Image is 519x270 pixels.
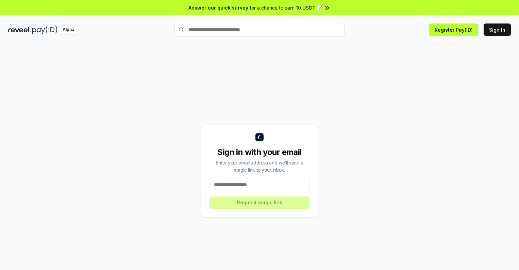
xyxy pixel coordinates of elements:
span: for a chance to earn 10 USDT 📝 [250,4,322,11]
button: Sign In [484,23,511,36]
div: Sign in with your email [210,147,309,158]
img: logo_small [255,133,264,141]
img: pay_id [32,26,57,34]
div: Enter your email address and we’ll send a magic link to your inbox. [210,159,309,173]
span: Answer our quick survey [188,4,248,11]
img: reveel_dark [8,26,31,34]
div: Alpha [59,26,78,34]
button: Register Pay(ID) [429,23,478,36]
